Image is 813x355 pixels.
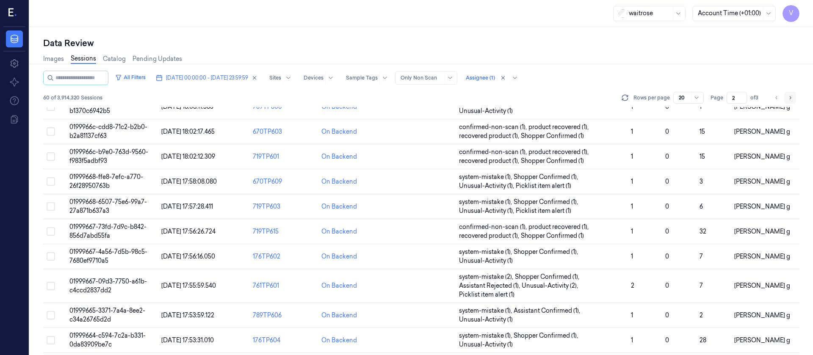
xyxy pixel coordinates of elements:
span: Page [711,94,723,102]
span: [PERSON_NAME] g [734,153,790,160]
span: 1 [631,128,633,135]
span: [PERSON_NAME] g [734,228,790,235]
span: [DATE] 00:00:00 - [DATE] 23:59:59 [166,74,248,82]
span: 01999665-3371-7a4a-8ee2-c34a26765d2d [69,307,145,323]
span: [DATE] 17:56:16.050 [161,253,215,260]
span: 6 [700,203,703,210]
span: Shopper Confirmed (1) , [515,272,581,281]
span: 1 [631,311,633,319]
nav: pagination [771,92,796,104]
span: [DATE] 17:55:59.540 [161,282,216,289]
span: 01999667-09d3-7750-a61b-c4ccd2837dd2 [69,278,147,294]
span: 0 [665,103,669,110]
span: 0 [665,253,669,260]
span: recovered product (1) , [459,157,521,165]
button: Select row [47,252,55,261]
span: 7 [700,253,703,260]
div: On Backend [321,202,357,211]
span: Shopper Confirmed (1) [521,157,584,165]
div: 719TP601 [253,152,315,161]
span: 0 [665,178,669,185]
div: On Backend [321,227,357,236]
span: [PERSON_NAME] g [734,128,790,135]
span: of 3 [750,94,764,102]
span: 28 [700,336,706,344]
span: 15 [700,128,705,135]
span: 1 [631,153,633,160]
span: system-mistake (1) , [459,173,514,182]
span: 1 [631,228,633,235]
span: [DATE] 18:02:12.309 [161,153,215,160]
span: system-mistake (1) , [459,248,514,256]
span: Unusual-Activity (1) , [459,206,516,215]
span: [PERSON_NAME] g [734,282,790,289]
a: Pending Updates [133,55,182,63]
span: 1 [700,103,702,110]
div: 670TP609 [253,177,315,186]
span: [DATE] 17:58:08.080 [161,178,217,185]
div: Data Review [43,37,799,49]
div: 176TP604 [253,336,315,345]
span: Picklist item alert (1) [516,206,571,215]
span: confirmed-non-scan (1) , [459,223,528,231]
span: Unusual-Activity (2) , [522,281,580,290]
span: 01999664-c594-7c2a-b331-0da83909be7c [69,332,146,348]
span: 1 [631,336,633,344]
div: 789TP606 [253,311,315,320]
span: 01999668-ffe8-7efc-a770-26f28950763b [69,173,143,190]
button: V [783,5,799,22]
span: 32 [700,228,706,235]
span: Unusual-Activity (1) , [459,182,516,190]
button: Select row [47,282,55,290]
span: Shopper Confirmed (1) , [514,198,580,206]
span: Picklist item alert (1) [459,290,514,299]
span: 15 [700,153,705,160]
span: Unusual-Activity (1) [459,340,513,349]
div: 719TP615 [253,227,315,236]
span: confirmed-non-scan (1) , [459,148,528,157]
span: product recovered (1) , [528,123,590,132]
span: Unusual-Activity (1) [459,256,513,265]
span: Shopper Confirmed (1) , [514,331,580,340]
span: 01999667-4a56-7d5b-98c5-7680ef9710a5 [69,248,147,264]
button: All Filters [112,71,149,84]
button: Go to next page [784,92,796,104]
span: [PERSON_NAME] g [734,311,790,319]
span: 2 [700,311,703,319]
span: Shopper Confirmed (1) , [514,248,580,256]
span: 1 [631,253,633,260]
span: system-mistake (2) , [459,272,515,281]
span: system-mistake (1) , [459,306,514,315]
span: 1 [631,203,633,210]
div: 670TP603 [253,127,315,136]
span: Shopper Confirmed (1) [521,231,584,240]
span: Shopper Confirmed (1) , [514,173,580,182]
span: [DATE] 17:53:59.122 [161,311,214,319]
span: 1 [631,178,633,185]
span: 0 [665,336,669,344]
span: [DATE] 18:02:17.465 [161,128,215,135]
span: Assistant Confirmed (1) , [514,306,582,315]
span: [DATE] 17:56:26.724 [161,228,216,235]
div: On Backend [321,336,357,345]
button: Select row [47,336,55,344]
span: [PERSON_NAME] g [734,178,790,185]
button: Select row [47,202,55,211]
span: system-mistake (1) , [459,198,514,206]
button: Select row [47,152,55,161]
span: recovered product (1) , [459,231,521,240]
div: On Backend [321,127,357,136]
span: Shopper Confirmed (1) [521,132,584,140]
span: [DATE] 17:57:28.411 [161,203,213,210]
span: [PERSON_NAME] g [734,203,790,210]
span: [PERSON_NAME] g [734,336,790,344]
span: [PERSON_NAME] g [734,253,790,260]
div: On Backend [321,252,357,261]
span: [DATE] 18:06:11.583 [161,103,213,110]
span: 0 [665,153,669,160]
div: 761TP601 [253,281,315,290]
span: 60 of 3,914,320 Sessions [43,94,102,102]
div: On Backend [321,152,357,161]
span: confirmed-non-scan (1) , [459,123,528,132]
